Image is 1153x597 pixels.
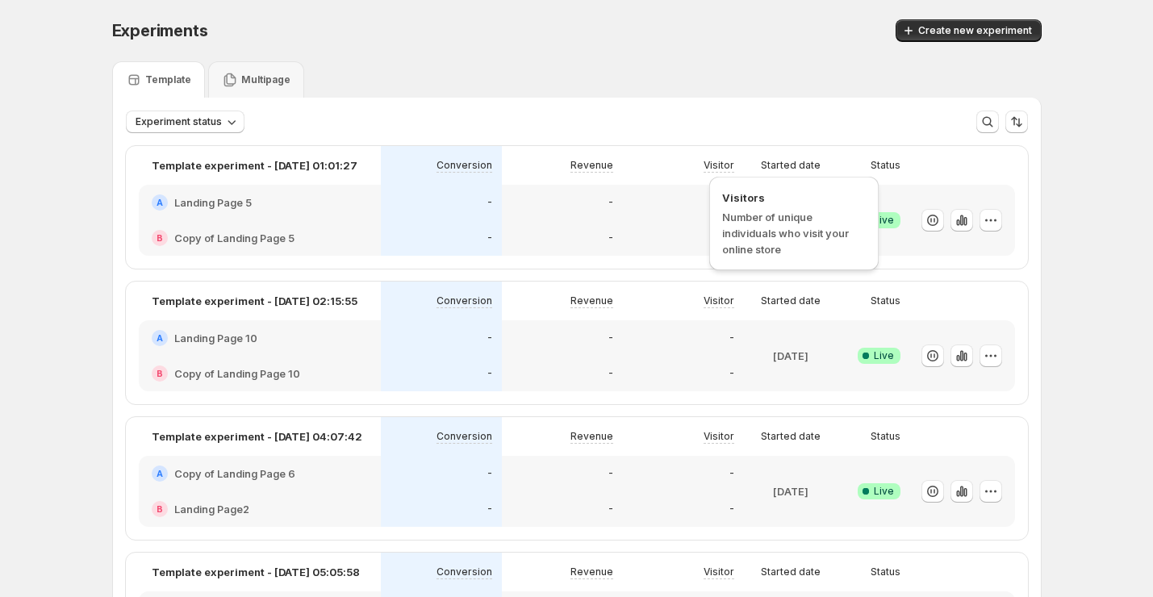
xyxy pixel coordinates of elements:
p: Template experiment - [DATE] 04:07:42 [152,428,362,445]
p: Revenue [570,159,613,172]
p: - [487,467,492,480]
p: - [487,332,492,344]
h2: A [157,198,163,207]
span: Create new experiment [918,24,1032,37]
p: - [487,232,492,244]
p: Status [871,430,900,443]
span: Experiments [112,21,208,40]
p: Conversion [437,566,492,578]
h2: Copy of Landing Page 10 [174,365,300,382]
h2: Copy of Landing Page 5 [174,230,295,246]
p: - [608,332,613,344]
p: Started date [761,566,821,578]
h2: Landing Page2 [174,501,249,517]
h2: Landing Page 5 [174,194,252,211]
p: - [608,232,613,244]
p: Status [871,566,900,578]
p: Status [871,159,900,172]
p: - [729,467,734,480]
button: Sort the results [1005,111,1028,133]
p: Started date [761,430,821,443]
p: - [608,467,613,480]
p: Conversion [437,430,492,443]
p: Template [145,73,191,86]
button: Create new experiment [896,19,1042,42]
p: Visitor [704,294,734,307]
p: - [729,367,734,380]
p: - [487,196,492,209]
span: Live [874,485,894,498]
h2: B [157,504,163,514]
p: Visitor [704,159,734,172]
p: Conversion [437,159,492,172]
p: [DATE] [773,348,808,364]
p: - [608,367,613,380]
p: - [487,503,492,516]
button: Experiment status [126,111,244,133]
p: - [729,503,734,516]
span: Live [874,349,894,362]
p: Started date [761,294,821,307]
h2: Copy of Landing Page 6 [174,465,295,482]
p: Revenue [570,294,613,307]
p: Revenue [570,566,613,578]
span: Experiment status [136,115,222,128]
p: Revenue [570,430,613,443]
h2: B [157,369,163,378]
h2: Landing Page 10 [174,330,257,346]
p: - [608,503,613,516]
h2: A [157,333,163,343]
p: Visitor [704,430,734,443]
p: - [729,332,734,344]
p: Template experiment - [DATE] 02:15:55 [152,293,357,309]
p: Conversion [437,294,492,307]
p: Template experiment - [DATE] 01:01:27 [152,157,357,173]
p: [DATE] [773,483,808,499]
h2: A [157,469,163,478]
p: Started date [761,159,821,172]
p: - [487,367,492,380]
span: Number of unique individuals who visit your online store [722,211,849,256]
p: Visitor [704,566,734,578]
span: Visitors [722,190,866,206]
p: Template experiment - [DATE] 05:05:58 [152,564,360,580]
p: Multipage [241,73,290,86]
h2: B [157,233,163,243]
p: - [608,196,613,209]
p: Status [871,294,900,307]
